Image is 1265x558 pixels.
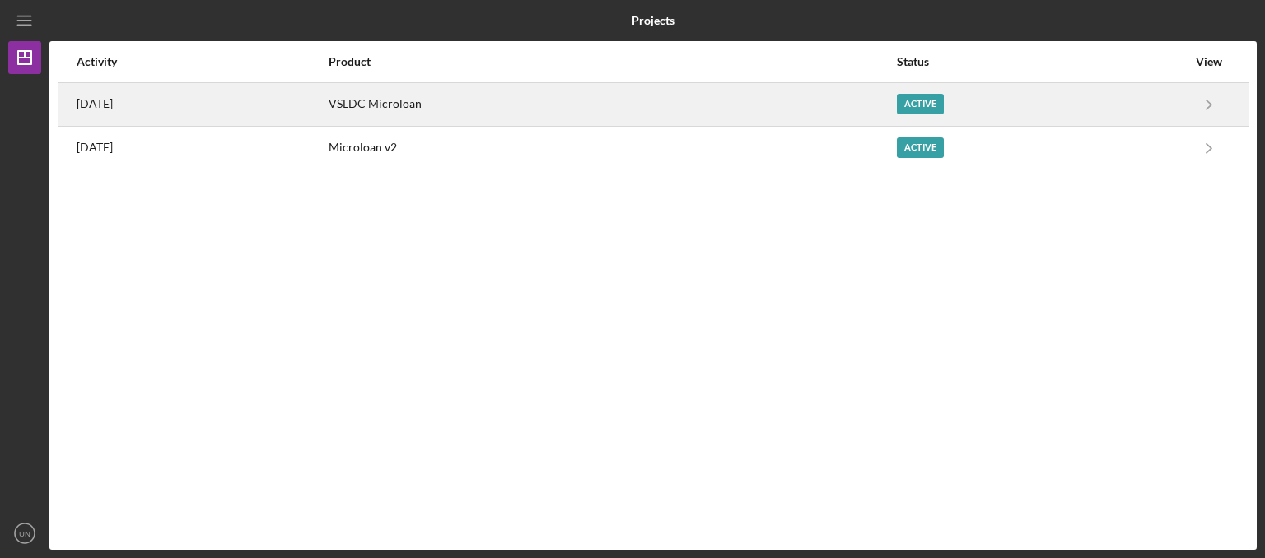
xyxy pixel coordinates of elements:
div: Status [897,55,1187,68]
div: Microloan v2 [329,128,895,169]
b: Projects [632,14,675,27]
text: UN [19,529,30,538]
div: Product [329,55,895,68]
time: 2025-08-23 20:47 [77,141,113,154]
time: 2025-08-25 23:05 [77,97,113,110]
div: View [1188,55,1230,68]
div: Active [897,137,944,158]
button: UN [8,517,41,550]
div: VSLDC Microloan [329,84,895,125]
div: Activity [77,55,327,68]
div: Active [897,94,944,114]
